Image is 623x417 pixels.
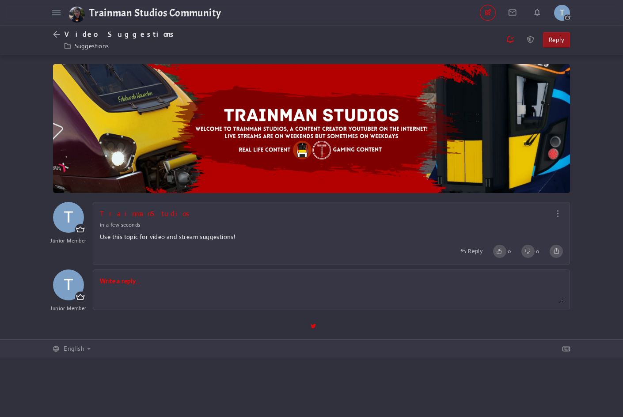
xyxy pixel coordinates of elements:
time: Oct 09, 2025 8:42 PM [100,221,140,228]
span: 0 [508,248,511,255]
a: Reply [543,32,570,47]
a: Write a reply... [100,277,140,285]
img: 5xjYVgAAAAGSURBVAMAg91NJLULAUEAAAAASUVORK5CYII= [554,5,570,21]
a: Trainman Studios Community [69,2,228,23]
img: YouTube%20Logo%20Copy%202%201.png [69,7,89,23]
a: Suggestions [75,42,109,50]
span: Trainman Studios Community [89,3,228,23]
span: Video Suggestions [65,30,176,39]
div: Use this topic for video and stream suggestions! [100,232,563,241]
span: 0 [536,248,539,255]
img: 5xjYVgAAAAGSURBVAMAg91NJLULAUEAAAAASUVORK5CYII= [53,269,84,300]
img: 5xjYVgAAAAGSURBVAMAg91NJLULAUEAAAAASUVORK5CYII= [53,202,84,233]
a: TrainmanStudios [100,209,192,218]
a: Reply [460,247,482,256]
span: Reply [468,247,482,255]
em: Junior Member [46,305,91,312]
span: English [64,345,84,353]
em: Junior Member [46,237,91,245]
